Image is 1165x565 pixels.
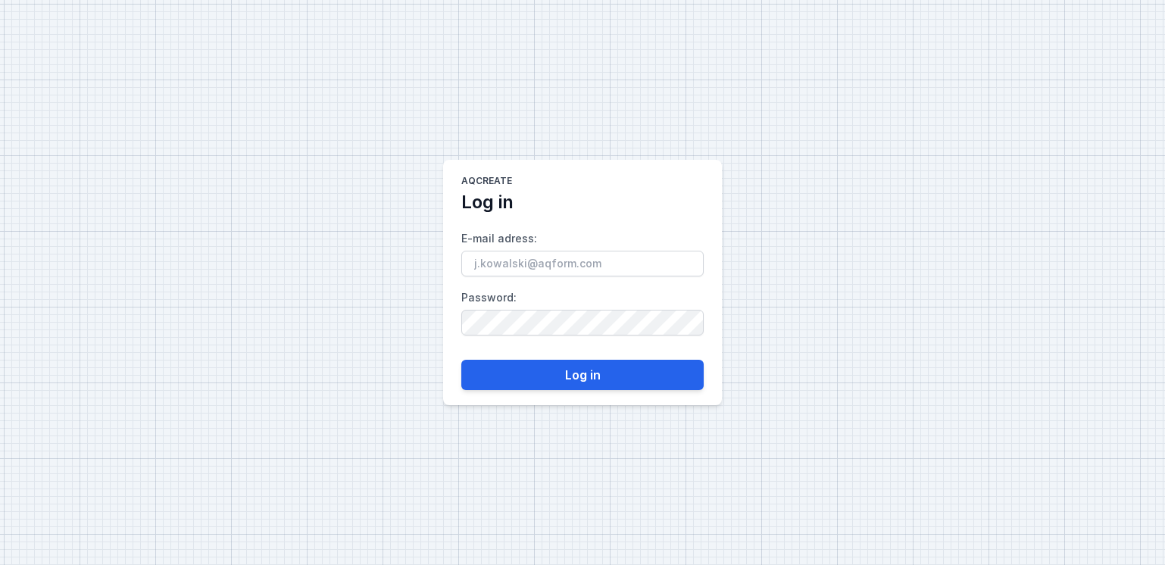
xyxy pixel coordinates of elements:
[461,360,704,390] button: Log in
[461,251,704,276] input: E-mail adress:
[461,190,514,214] h2: Log in
[461,286,704,336] label: Password :
[461,310,704,336] input: Password:
[461,175,512,190] h1: AQcreate
[461,226,704,276] label: E-mail adress :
